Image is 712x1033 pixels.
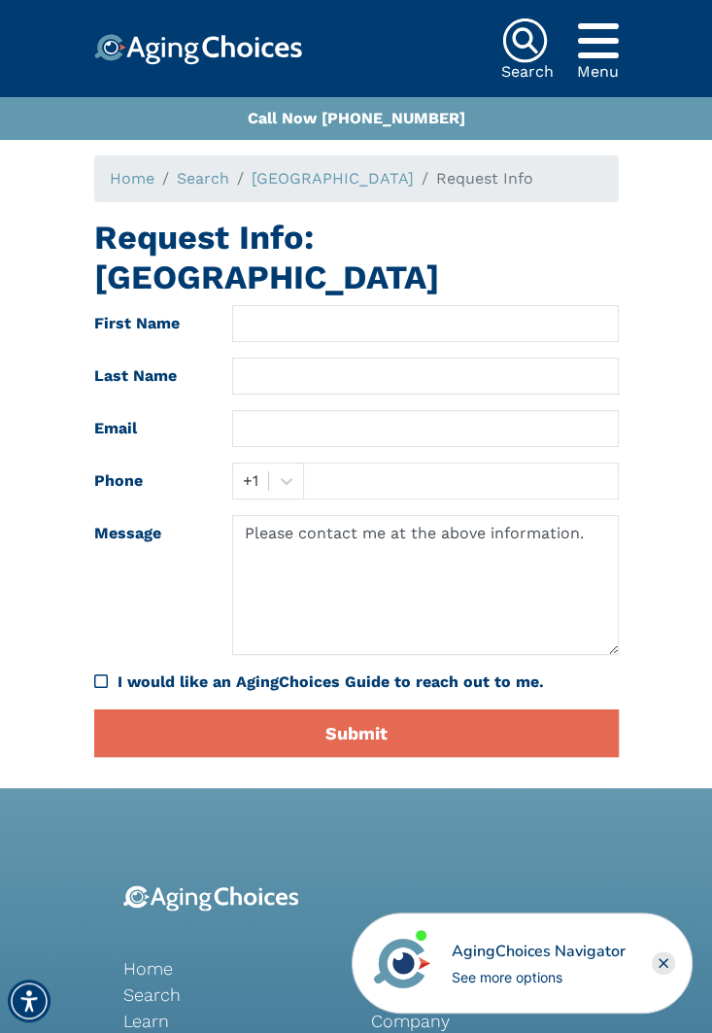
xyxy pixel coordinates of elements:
[80,305,219,342] label: First Name
[123,981,342,1008] a: Search
[452,967,626,987] div: See more options
[123,885,299,912] img: 9-logo.svg
[248,109,465,127] a: Call Now [PHONE_NUMBER]
[8,980,51,1022] div: Accessibility Menu
[501,64,554,80] div: Search
[177,169,229,188] a: Search
[577,64,619,80] div: Menu
[94,709,619,757] button: Submit
[369,930,435,996] img: avatar
[94,218,619,297] h1: Request Info: [GEOGRAPHIC_DATA]
[110,169,154,188] a: Home
[652,951,675,975] div: Close
[577,17,619,64] div: Popover trigger
[501,17,548,64] img: search-icon.svg
[94,34,302,65] img: Choice!
[80,515,219,655] label: Message
[232,515,619,655] textarea: Please contact me at the above information.
[452,940,626,963] div: AgingChoices Navigator
[80,463,219,499] label: Phone
[123,955,342,981] a: Home
[80,358,219,395] label: Last Name
[436,169,533,188] span: Request Info
[94,155,619,202] nav: breadcrumb
[80,410,219,447] label: Email
[252,169,414,188] a: [GEOGRAPHIC_DATA]
[94,671,619,694] div: I would like an AgingChoices Guide to reach out to me.
[118,671,619,694] div: I would like an AgingChoices Guide to reach out to me.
